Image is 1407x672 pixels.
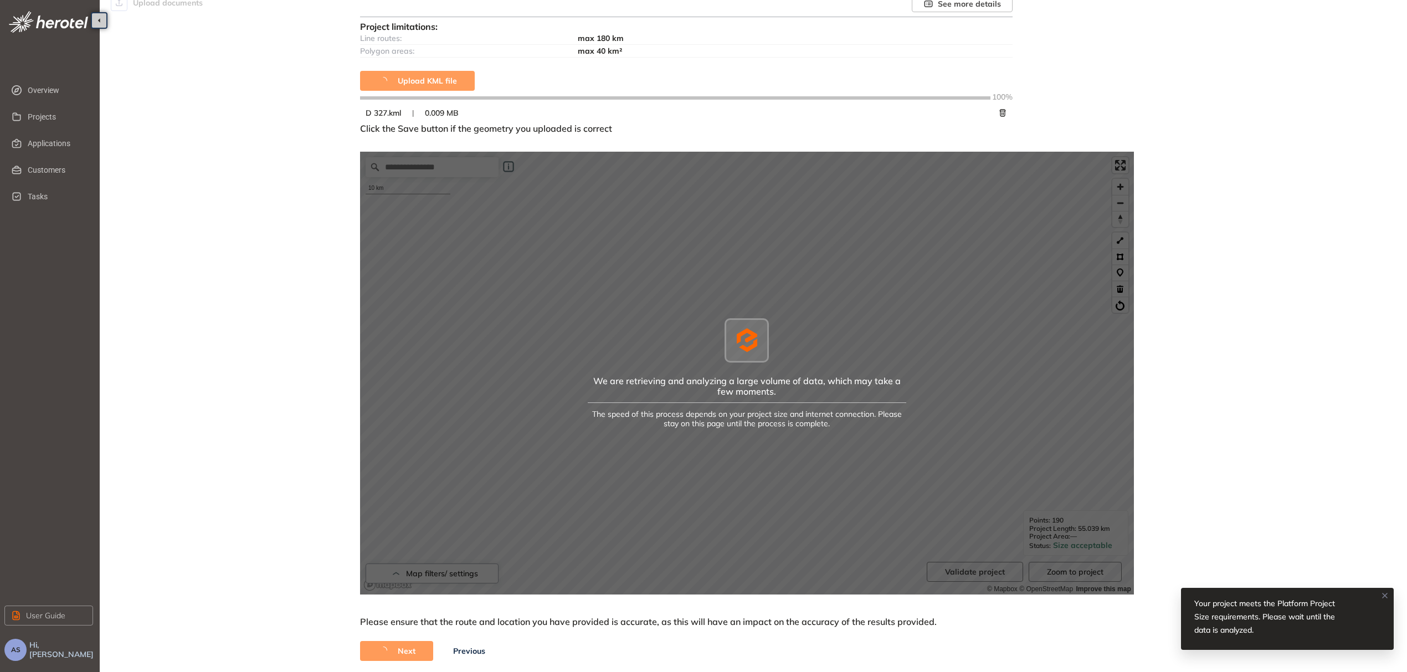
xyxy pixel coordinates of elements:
[26,609,65,622] span: User Guide
[378,647,398,654] span: loading
[398,645,415,657] span: Next
[28,159,84,181] span: Customers
[578,46,622,56] span: max 40 km²
[378,77,398,85] span: loading
[4,639,27,661] button: AS
[9,11,88,33] img: logo
[28,185,84,208] span: Tasks
[360,123,612,134] span: Click the Save button if the geometry you uploaded is correct
[990,92,1013,102] span: 100%
[588,403,906,428] div: The speed of this process depends on your project size and internet connection. Please stay on th...
[578,33,624,43] span: max 180 km
[28,79,84,101] span: Overview
[29,640,95,659] span: Hi, [PERSON_NAME]
[28,106,84,128] span: Projects
[360,617,1134,640] div: Please ensure that the route and location you have provided is accurate, as this will have an imp...
[425,108,459,118] span: 0.009 MB
[360,71,475,91] button: Upload KML file
[588,363,906,397] div: We are retrieving and analyzing a large volume of data, which may take a few moments.
[11,646,20,654] span: AS
[453,645,485,657] span: Previous
[360,22,1013,32] div: Project limitations:
[360,46,414,56] span: Polygon areas:
[4,606,93,626] button: User Guide
[433,641,505,661] button: Previous
[412,108,414,117] span: |
[366,108,401,118] span: D 327.kml
[360,641,433,661] button: Next
[1194,597,1353,637] div: Your project meets the Platform Project Size requirements. Please wait until the data is analyzed.
[360,33,402,43] span: Line routes:
[28,132,84,154] span: Applications
[398,75,457,87] span: Upload KML file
